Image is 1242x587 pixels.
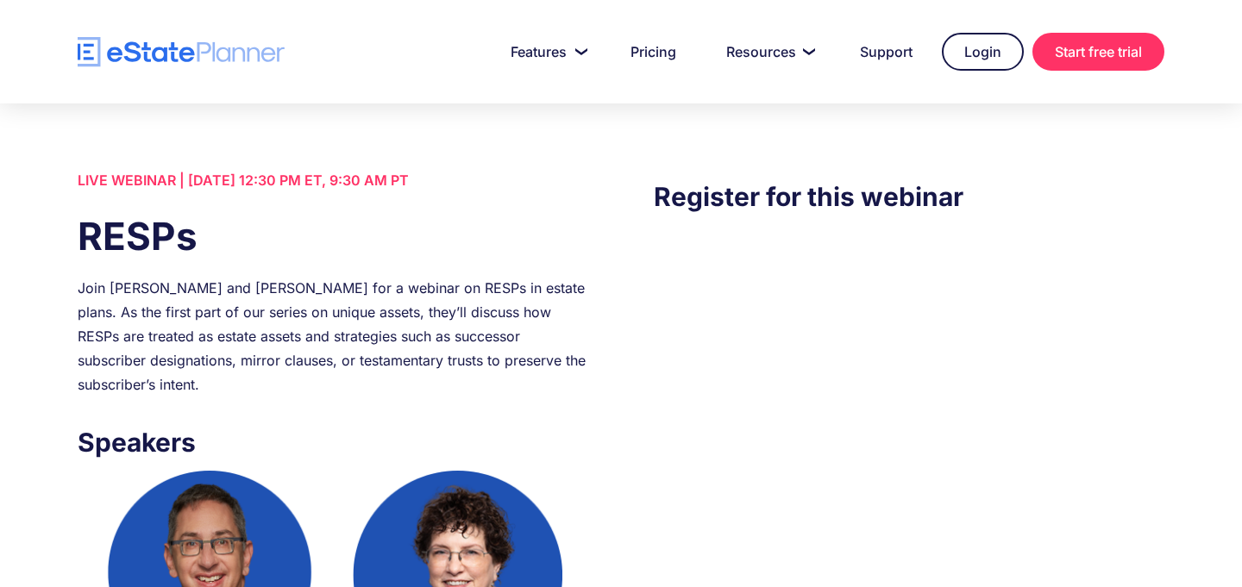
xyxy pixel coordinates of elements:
div: LIVE WEBINAR | [DATE] 12:30 PM ET, 9:30 AM PT [78,168,588,192]
a: Resources [706,34,831,69]
a: Support [839,34,933,69]
a: Login [942,33,1024,71]
a: Pricing [610,34,697,69]
a: home [78,37,285,67]
div: Join [PERSON_NAME] and [PERSON_NAME] for a webinar on RESPs in estate plans. As the first part of... [78,276,588,397]
h3: Register for this webinar [654,177,1164,216]
a: Start free trial [1032,33,1164,71]
h3: Speakers [78,422,588,462]
a: Features [490,34,601,69]
h1: RESPs [78,209,588,263]
iframe: Form 0 [654,251,1164,380]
